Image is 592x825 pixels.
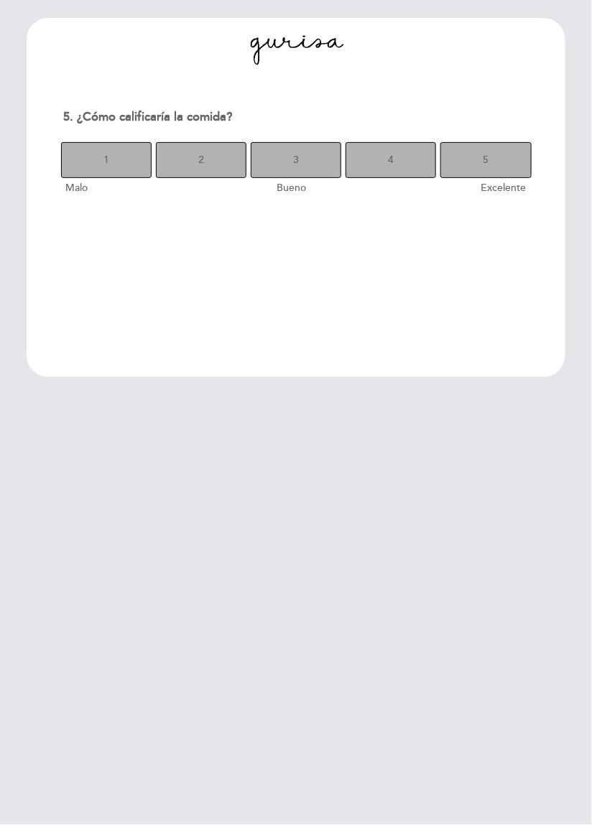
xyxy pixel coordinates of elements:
[103,140,109,180] span: 1
[481,182,527,194] span: Excelente
[251,142,341,178] button: 3
[198,140,204,180] span: 2
[293,140,299,180] span: 3
[246,32,346,67] img: header_1750780671.png
[346,142,436,178] button: 4
[483,140,489,180] span: 5
[54,101,539,132] div: 5. ¿Cómo calificaría la comida?
[277,182,307,194] span: Bueno
[66,182,88,194] span: Malo
[61,142,152,178] button: 1
[156,142,246,178] button: 2
[388,140,394,180] span: 4
[440,142,531,178] button: 5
